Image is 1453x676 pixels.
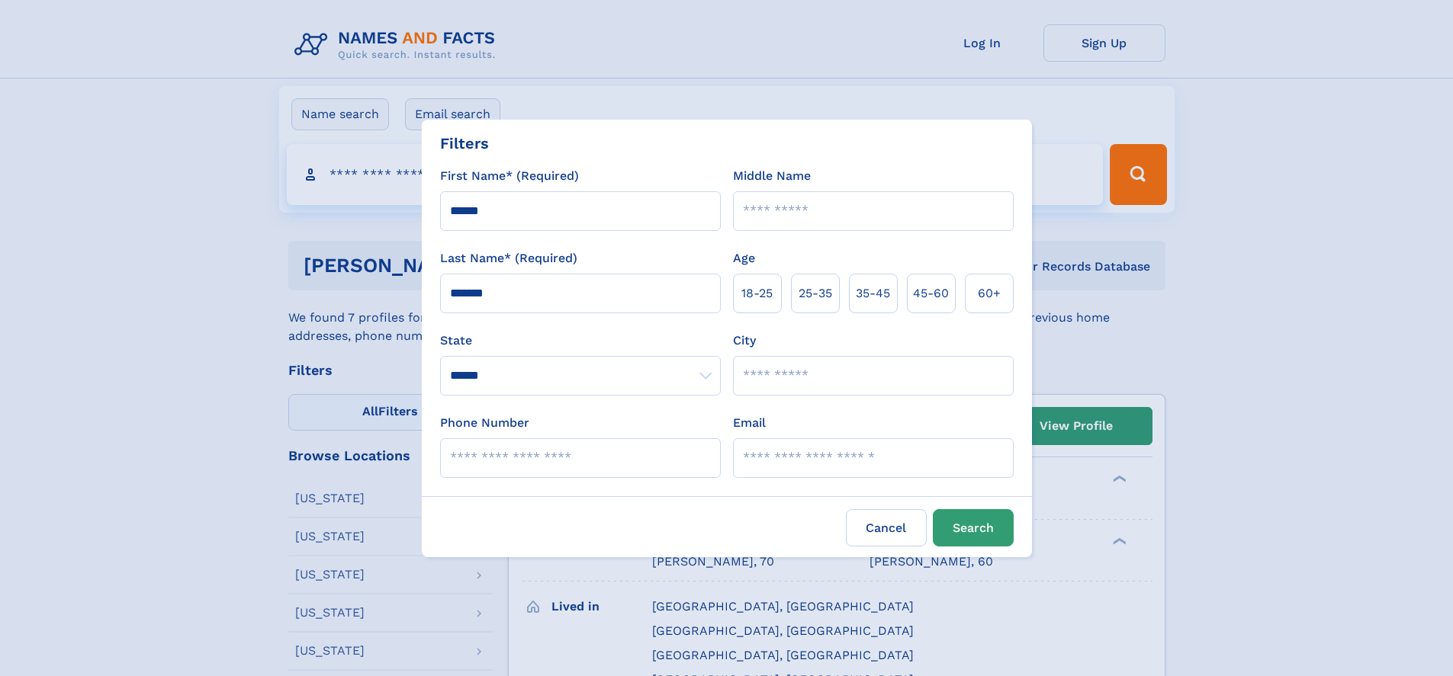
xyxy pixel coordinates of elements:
button: Search [933,509,1014,546]
span: 60+ [978,284,1001,303]
label: Email [733,414,766,432]
label: Phone Number [440,414,529,432]
span: 25‑35 [799,284,832,303]
label: First Name* (Required) [440,167,579,185]
label: Last Name* (Required) [440,249,577,268]
label: City [733,332,756,350]
label: Cancel [846,509,927,546]
label: State [440,332,721,350]
label: Age [733,249,755,268]
span: 18‑25 [741,284,773,303]
span: 35‑45 [856,284,890,303]
label: Middle Name [733,167,811,185]
span: 45‑60 [913,284,949,303]
div: Filters [440,132,489,155]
